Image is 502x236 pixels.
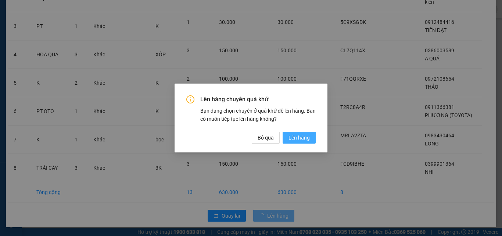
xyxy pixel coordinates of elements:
span: Lên hàng chuyến quá khứ [200,95,316,103]
div: Bạn đang chọn chuyến ở quá khứ để lên hàng. Bạn có muốn tiếp tục lên hàng không? [200,107,316,123]
span: Lên hàng [288,134,310,142]
span: info-circle [186,95,194,103]
button: Bỏ qua [252,132,280,144]
button: Lên hàng [283,132,316,144]
span: Bỏ qua [258,134,274,142]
